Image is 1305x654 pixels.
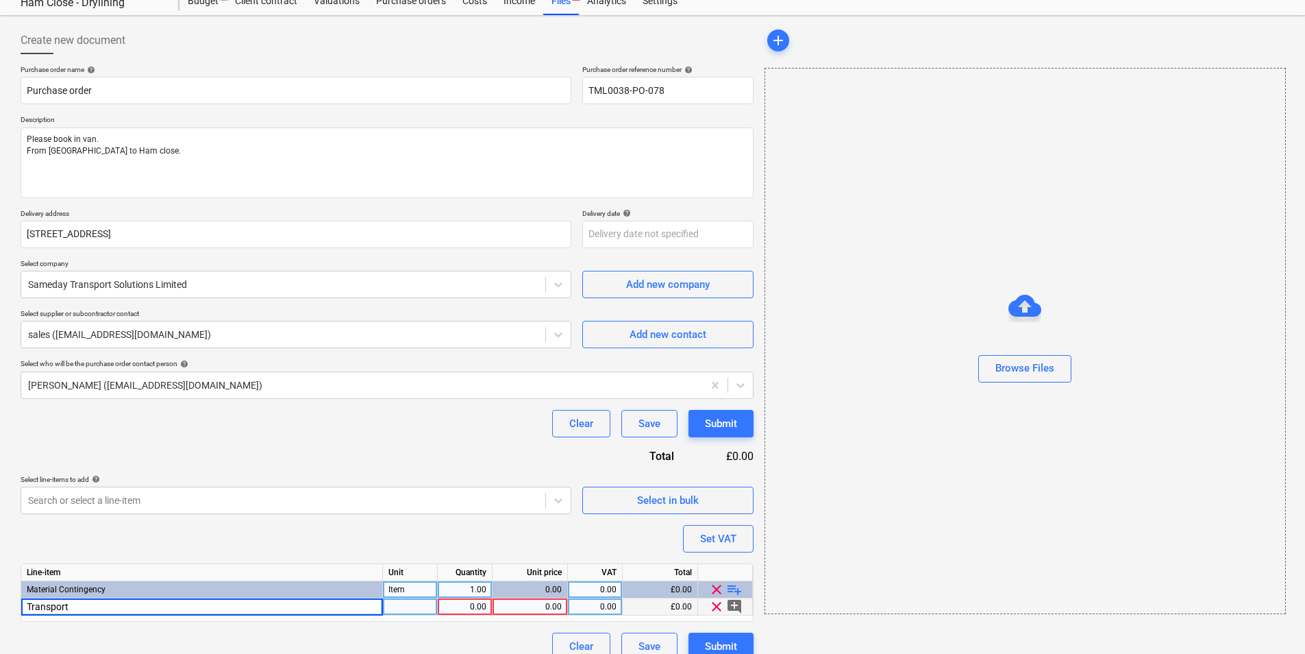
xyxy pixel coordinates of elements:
input: Document name [21,77,571,104]
button: Browse Files [978,355,1071,383]
div: Purchase order reference number [582,65,754,74]
div: Browse Files [995,359,1054,377]
button: Save [621,410,678,437]
div: VAT [568,564,623,581]
button: Clear [552,410,610,437]
p: Description [21,115,754,127]
div: Total [623,564,698,581]
div: 0.00 [498,581,562,598]
textarea: Please book in van. From [GEOGRAPHIC_DATA] to Ham close. [21,128,754,198]
span: playlist_add [726,581,743,598]
span: add [770,32,786,49]
div: 0.00 [498,598,562,616]
div: Browse Files [765,68,1286,614]
div: Set VAT [700,530,736,548]
input: Delivery date not specified [582,221,754,248]
span: Material Contingency [27,585,105,594]
input: Delivery address [21,221,571,248]
button: Select in bulk [582,487,754,514]
span: help [682,66,693,74]
span: add_comment [726,598,743,615]
div: Total [575,448,696,464]
div: 0.00 [573,581,617,598]
div: Save [638,415,660,433]
div: Select in bulk [637,492,699,509]
div: Select who will be the purchase order contact person [21,359,754,368]
span: help [620,209,631,217]
div: Add new company [626,276,710,293]
span: help [89,475,100,483]
div: 0.00 [573,598,617,616]
span: Create new document [21,32,125,49]
div: Clear [569,415,593,433]
div: Delivery date [582,209,754,218]
div: 0.00 [443,598,486,616]
div: Add new contact [630,326,706,343]
button: Submit [688,410,754,437]
div: Line-item [21,564,383,581]
input: Reference number [582,77,754,104]
p: Delivery address [21,209,571,221]
div: Quantity [438,564,493,581]
div: £0.00 [623,598,698,616]
div: Submit [705,415,737,433]
div: £0.00 [696,448,754,464]
span: clear [708,581,725,598]
p: Select supplier or subcontractor contact [21,309,571,321]
button: Add new company [582,271,754,298]
button: Add new contact [582,321,754,348]
div: Unit price [493,564,568,581]
span: help [177,360,188,368]
div: Item [383,581,438,598]
p: Select company [21,259,571,271]
div: 1.00 [443,581,486,598]
div: Purchase order name [21,65,571,74]
button: Set VAT [683,525,754,553]
div: £0.00 [623,581,698,598]
span: help [84,66,95,74]
div: Unit [383,564,438,581]
span: clear [708,598,725,615]
div: Select line-items to add [21,475,571,484]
